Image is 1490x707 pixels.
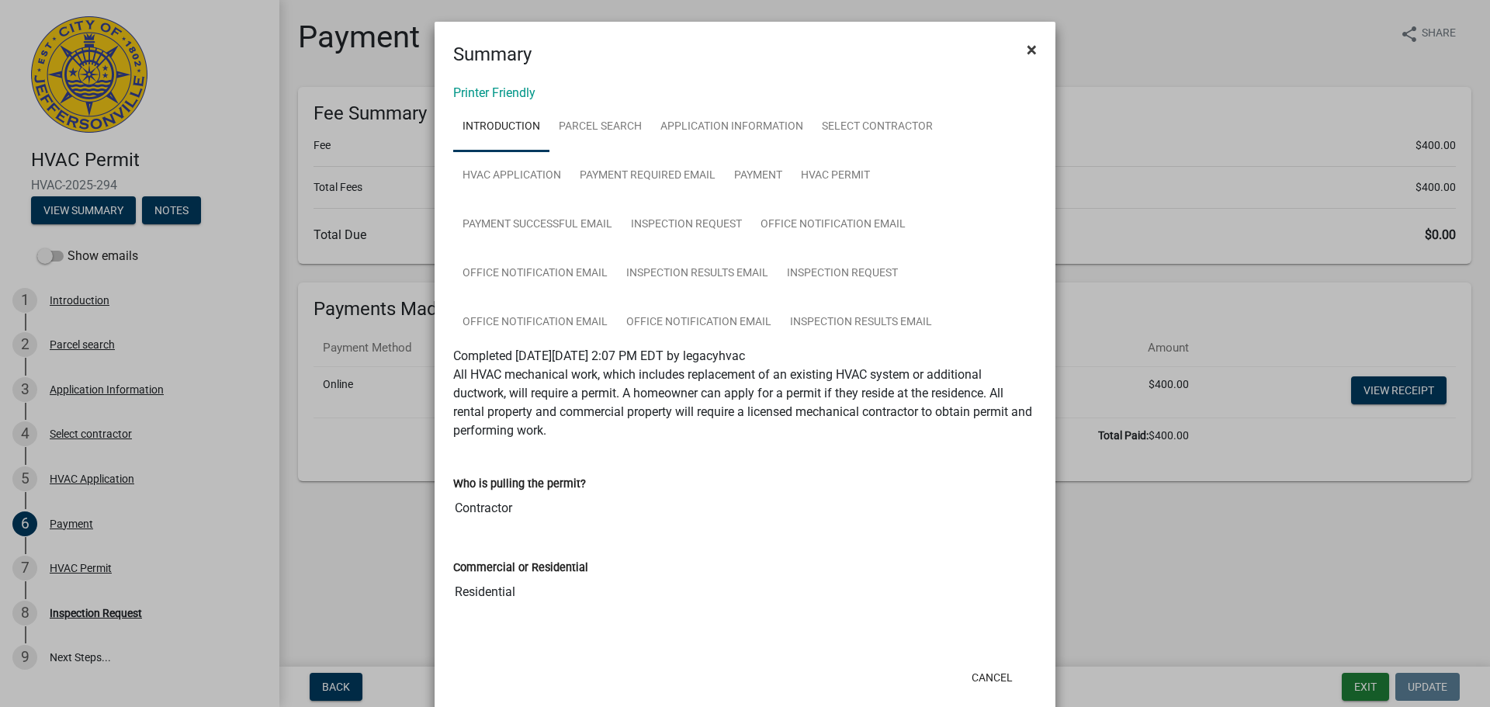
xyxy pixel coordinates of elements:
p: All HVAC mechanical work, which includes replacement of an existing HVAC system or additional duc... [453,366,1037,440]
button: Close [1014,28,1049,71]
label: Commercial or Residential [453,563,588,574]
a: Payment [725,151,792,201]
a: HVAC Application [453,151,570,201]
span: × [1027,39,1037,61]
a: Inspection Request [622,200,751,250]
a: HVAC Permit [792,151,879,201]
a: Payment Successful Email [453,200,622,250]
a: Office Notification Email [751,200,915,250]
a: Inspection Results Email [617,249,778,299]
span: Completed [DATE][DATE] 2:07 PM EDT by legacyhvac [453,348,745,363]
button: Cancel [959,664,1025,691]
a: Select contractor [813,102,942,152]
a: Inspection Request [778,249,907,299]
a: Printer Friendly [453,85,535,100]
a: Application Information [651,102,813,152]
label: Who is pulling the permit? [453,479,586,490]
a: Introduction [453,102,549,152]
h4: Summary [453,40,532,68]
a: Office Notification Email [453,298,617,348]
a: Office Notification Email [617,298,781,348]
a: Payment Required Email [570,151,725,201]
a: Office Notification Email [453,249,617,299]
a: Inspection Results Email [781,298,941,348]
a: Parcel search [549,102,651,152]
